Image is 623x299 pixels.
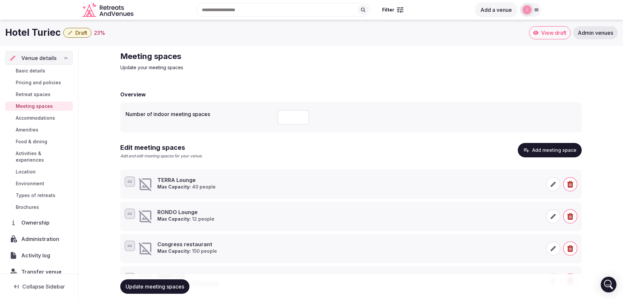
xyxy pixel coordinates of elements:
[475,2,517,17] button: Add a venue
[16,192,55,199] span: Types of retreats
[120,90,146,98] h2: Overview
[16,91,50,98] span: Retreat spaces
[157,248,217,254] p: 150 people
[16,103,53,110] span: Meeting spaces
[5,232,73,246] a: Administration
[21,268,62,276] span: Transfer venue
[518,143,582,157] button: Add meeting space
[21,235,62,243] span: Administration
[21,54,57,62] span: Venue details
[75,30,87,36] span: Draft
[5,78,73,87] a: Pricing and policies
[157,273,218,280] h3: VARIO Hall
[601,277,616,292] div: Open Intercom Messenger
[529,26,571,39] a: View draft
[522,5,532,14] img: jen-7867
[157,209,214,216] h3: RONDO Lounge
[16,180,44,187] span: Environment
[126,111,272,117] label: Number of indoor meeting spaces
[5,179,73,188] a: Environment
[16,115,55,121] span: Accommodations
[157,176,216,184] h3: TERRA Lounge
[5,90,73,99] a: Retreat spaces
[16,150,70,163] span: Activities & experiences
[5,125,73,134] a: Amenities
[5,216,73,229] a: Ownership
[5,66,73,75] a: Basic details
[5,113,73,123] a: Accommodations
[5,26,61,39] h1: Hotel Turiec
[63,28,91,38] button: Draft
[94,29,105,37] button: 23%
[5,167,73,176] a: Location
[16,169,36,175] span: Location
[157,216,191,222] strong: Max Capacity:
[378,4,408,16] button: Filter
[475,7,517,13] a: Add a venue
[120,143,203,152] h2: Edit meeting spaces
[5,137,73,146] a: Food & dining
[157,248,191,254] strong: Max Capacity:
[157,216,214,222] p: 12 people
[120,64,341,71] p: Update your meeting spaces
[5,191,73,200] a: Types of retreats
[573,26,618,39] a: Admin venues
[21,219,52,227] span: Ownership
[120,153,203,159] p: Add and edit meeting spaces for your venue.
[5,203,73,212] a: Brochures
[82,3,135,17] a: Visit the homepage
[157,241,217,248] h3: Congress restaurant
[120,51,341,62] h2: Meeting spaces
[16,68,45,74] span: Basic details
[22,283,65,290] span: Collapse Sidebar
[94,29,105,37] div: 23 %
[21,251,53,259] span: Activity log
[5,249,73,262] a: Activity log
[82,3,135,17] svg: Retreats and Venues company logo
[16,127,38,133] span: Amenities
[5,279,73,294] button: Collapse Sidebar
[5,102,73,111] a: Meeting spaces
[382,7,394,13] span: Filter
[157,184,216,190] p: 40 people
[5,149,73,165] a: Activities & experiences
[16,204,39,210] span: Brochures
[578,30,613,36] span: Admin venues
[120,279,189,294] button: Update meeting spaces
[126,283,184,290] span: Update meeting spaces
[5,265,73,279] button: Transfer venue
[541,30,566,36] span: View draft
[16,138,47,145] span: Food & dining
[157,184,191,189] strong: Max Capacity:
[16,79,61,86] span: Pricing and policies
